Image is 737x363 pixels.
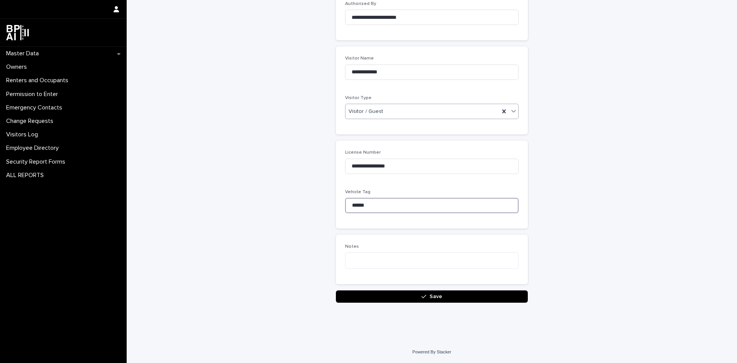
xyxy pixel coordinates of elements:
p: Renters and Occupants [3,77,74,84]
p: ALL REPORTS [3,172,50,179]
p: Visitors Log [3,131,44,138]
span: Visitor / Guest [349,108,383,116]
a: Powered By Stacker [412,350,451,354]
span: Notes [345,244,359,249]
span: Authorized By [345,2,376,6]
p: Master Data [3,50,45,57]
p: Change Requests [3,118,59,125]
p: Permission to Enter [3,91,64,98]
p: Employee Directory [3,144,65,152]
span: License Number [345,150,381,155]
span: Visitor Type [345,96,372,100]
button: Save [336,290,528,303]
span: Save [430,294,442,299]
p: Emergency Contacts [3,104,68,111]
p: Security Report Forms [3,158,71,166]
span: Visitor Name [345,56,374,61]
img: dwgmcNfxSF6WIOOXiGgu [6,25,29,40]
p: Owners [3,63,33,71]
span: Vehicle Tag [345,190,370,194]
